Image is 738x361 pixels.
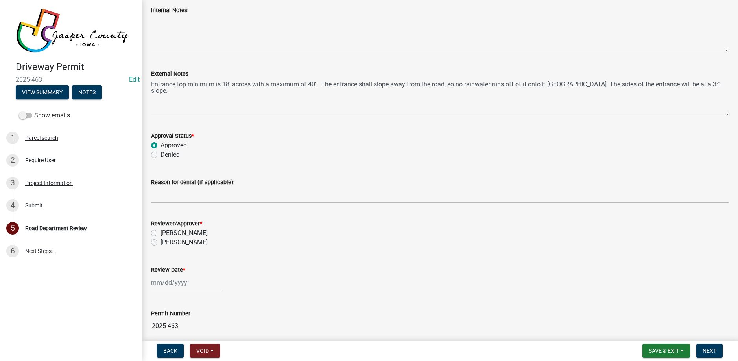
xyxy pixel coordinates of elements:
[151,134,194,139] label: Approval Status
[6,132,19,144] div: 1
[151,275,223,291] input: mm/dd/yyyy
[6,222,19,235] div: 5
[642,344,690,358] button: Save & Exit
[25,203,42,208] div: Submit
[190,344,220,358] button: Void
[6,245,19,257] div: 6
[157,344,184,358] button: Back
[16,90,69,96] wm-modal-confirm: Summary
[25,225,87,231] div: Road Department Review
[161,150,180,159] label: Denied
[129,76,140,83] a: Edit
[151,71,188,77] label: External Notes
[649,348,679,354] span: Save & Exit
[161,228,208,238] label: [PERSON_NAME]
[16,76,126,83] span: 2025-463
[16,85,69,99] button: View Summary
[151,268,185,273] label: Review Date
[696,344,723,358] button: Next
[72,90,102,96] wm-modal-confirm: Notes
[151,311,190,317] label: Permit Number
[25,135,58,141] div: Parcel search
[6,177,19,189] div: 3
[161,141,187,150] label: Approved
[6,199,19,212] div: 4
[25,180,73,186] div: Project Information
[151,8,188,13] label: Internal Notes:
[16,8,129,53] img: Jasper County, Iowa
[196,348,209,354] span: Void
[129,76,140,83] wm-modal-confirm: Edit Application Number
[151,180,234,185] label: Reason for denial (if applicable):
[19,111,70,120] label: Show emails
[6,154,19,167] div: 2
[151,221,202,227] label: Reviewer/Approver
[16,61,135,73] h4: Driveway Permit
[25,158,56,163] div: Require User
[72,85,102,99] button: Notes
[163,348,177,354] span: Back
[161,238,208,247] label: [PERSON_NAME]
[703,348,716,354] span: Next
